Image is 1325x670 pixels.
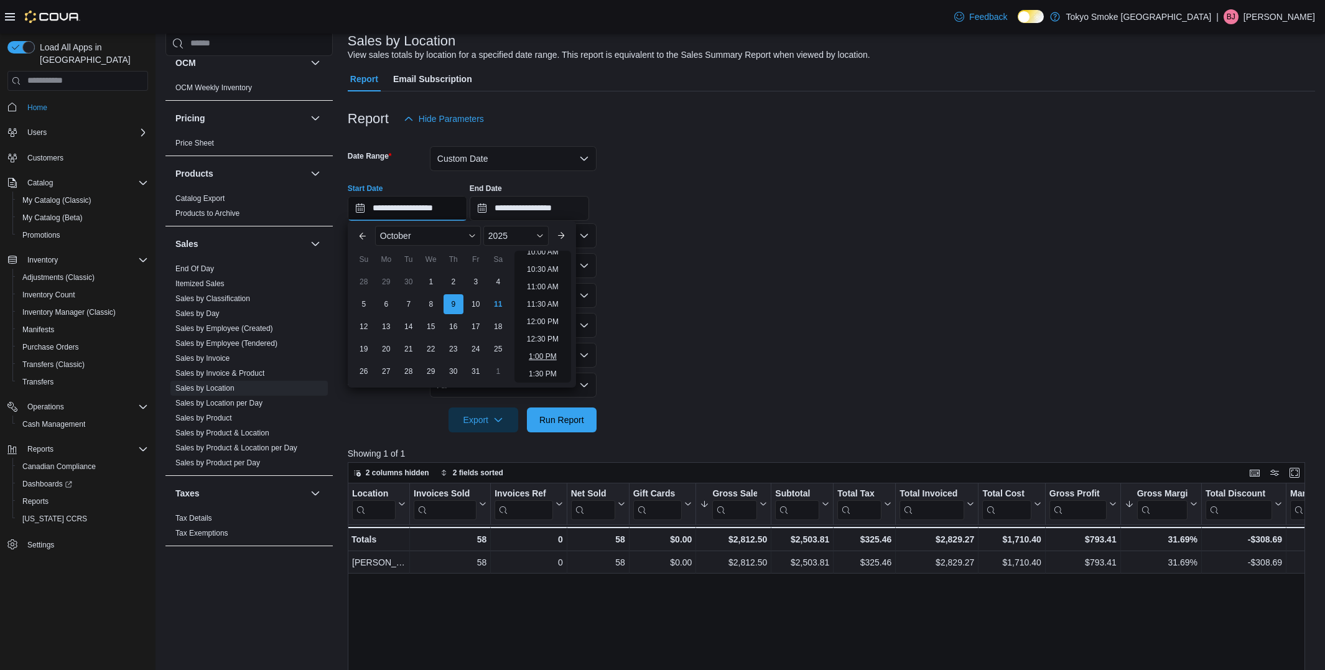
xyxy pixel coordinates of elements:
a: Cash Management [17,417,90,432]
button: Invoices Ref [495,488,562,519]
div: day-5 [354,294,374,314]
span: Sales by Product & Location per Day [175,443,297,453]
button: Inventory [2,251,153,269]
button: Canadian Compliance [12,458,153,475]
li: 12:30 PM [522,332,564,347]
button: Transfers (Classic) [12,356,153,373]
a: Sales by Location [175,384,235,393]
div: Pricing [165,136,333,156]
button: Total Tax [837,488,891,519]
button: Reports [2,440,153,458]
div: Fr [466,249,486,269]
button: Hide Parameters [399,106,489,131]
span: Purchase Orders [17,340,148,355]
ul: Time [514,251,571,383]
span: Itemized Sales [175,279,225,289]
div: Gross Profit [1049,488,1107,500]
button: Adjustments (Classic) [12,269,153,286]
button: Total Invoiced [900,488,974,519]
span: Products to Archive [175,208,239,218]
span: Operations [27,402,64,412]
div: October, 2025 [353,271,509,383]
div: day-29 [421,361,441,381]
span: My Catalog (Beta) [17,210,148,225]
h3: OCM [175,57,196,69]
span: Adjustments (Classic) [22,272,95,282]
div: Gift Card Sales [633,488,682,519]
button: My Catalog (Beta) [12,209,153,226]
span: Feedback [969,11,1007,23]
span: Catalog [27,178,53,188]
li: 11:00 AM [522,279,564,294]
div: OCM [165,80,333,100]
div: day-6 [376,294,396,314]
div: $2,829.27 [900,532,974,547]
button: Total Discount [1206,488,1282,519]
span: Inventory Count [22,290,75,300]
div: day-27 [376,361,396,381]
div: day-1 [421,272,441,292]
span: Price Sheet [175,138,214,148]
div: day-29 [376,272,396,292]
a: Feedback [949,4,1012,29]
div: Total Invoiced [900,488,964,519]
span: [US_STATE] CCRS [22,514,87,524]
button: Location [352,488,406,519]
span: Export [456,407,511,432]
div: Taxes [165,511,333,546]
li: 10:00 AM [522,244,564,259]
button: Purchase Orders [12,338,153,356]
button: Enter fullscreen [1287,465,1302,480]
button: Promotions [12,226,153,244]
span: Sales by Location [175,383,235,393]
span: Reports [22,496,49,506]
a: Sales by Product & Location per Day [175,444,297,452]
li: 10:30 AM [522,262,564,277]
button: Total Cost [982,488,1041,519]
button: Run Report [527,407,597,432]
div: Th [444,249,463,269]
span: Cash Management [22,419,85,429]
button: Users [22,125,52,140]
a: Sales by Invoice [175,354,230,363]
button: Inventory Count [12,286,153,304]
span: Settings [27,540,54,550]
a: Manifests [17,322,59,337]
div: Invoices Sold [414,488,477,519]
span: Sales by Employee (Tendered) [175,338,277,348]
div: 58 [570,532,625,547]
div: Total Discount [1206,488,1272,500]
h3: Products [175,167,213,180]
div: Gross Margin [1137,488,1187,500]
div: Button. Open the year selector. 2025 is currently selected. [483,226,549,246]
span: Operations [22,399,148,414]
div: Subtotal [775,488,819,519]
span: Transfers (Classic) [17,357,148,372]
img: Cova [25,11,80,23]
span: Sales by Product per Day [175,458,260,468]
div: Gross Sales [712,488,757,519]
label: End Date [470,184,502,193]
button: Keyboard shortcuts [1247,465,1262,480]
span: Sales by Product [175,413,232,423]
div: day-19 [354,339,374,359]
a: Transfers (Classic) [17,357,90,372]
span: Tax Details [175,513,212,523]
div: Total Cost [982,488,1031,519]
div: day-31 [466,361,486,381]
div: day-22 [421,339,441,359]
div: day-18 [488,317,508,337]
span: Inventory Count [17,287,148,302]
a: Price Sheet [175,139,214,147]
button: My Catalog (Classic) [12,192,153,209]
span: Washington CCRS [17,511,148,526]
div: day-7 [399,294,419,314]
div: We [421,249,441,269]
span: Adjustments (Classic) [17,270,148,285]
span: 2 fields sorted [453,468,503,478]
li: 11:30 AM [522,297,564,312]
h3: Taxes [175,487,200,500]
div: Gross Margin [1137,488,1187,519]
span: Reports [17,494,148,509]
div: Bhavik Jogee [1224,9,1239,24]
